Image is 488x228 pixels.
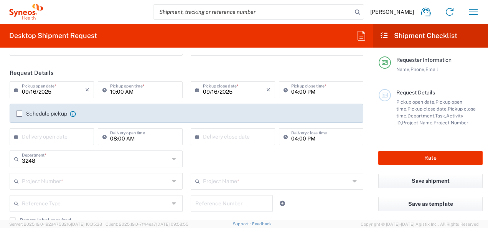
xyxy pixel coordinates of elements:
span: Server: 2025.19.0-192a4753216 [9,222,102,226]
label: Return label required [10,217,71,223]
span: Project Number [434,120,468,126]
i: × [85,84,89,96]
input: Shipment, tracking or reference number [153,5,352,19]
i: × [266,84,270,96]
span: Project Name, [402,120,434,126]
button: Save shipment [378,174,483,188]
span: Task, [435,113,446,119]
span: Pickup close date, [407,106,448,112]
span: Department, [407,113,435,119]
span: Name, [396,66,411,72]
button: Save as template [378,197,483,211]
span: Pickup open date, [396,99,435,105]
label: Schedule pickup [16,111,67,117]
span: [PERSON_NAME] [370,8,414,15]
h2: Request Details [10,69,54,77]
span: Copyright © [DATE]-[DATE] Agistix Inc., All Rights Reserved [361,221,479,228]
span: Email [425,66,438,72]
span: [DATE] 10:05:38 [71,222,102,226]
button: Rate [378,151,483,165]
span: Phone, [411,66,425,72]
a: Feedback [252,221,272,226]
span: Requester Information [396,57,452,63]
h2: Desktop Shipment Request [9,31,97,40]
a: Support [233,221,252,226]
span: Request Details [396,89,435,96]
span: Client: 2025.19.0-7f44ea7 [106,222,188,226]
a: Add Reference [277,198,288,209]
h2: Shipment Checklist [380,31,457,40]
span: [DATE] 09:58:55 [156,222,188,226]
